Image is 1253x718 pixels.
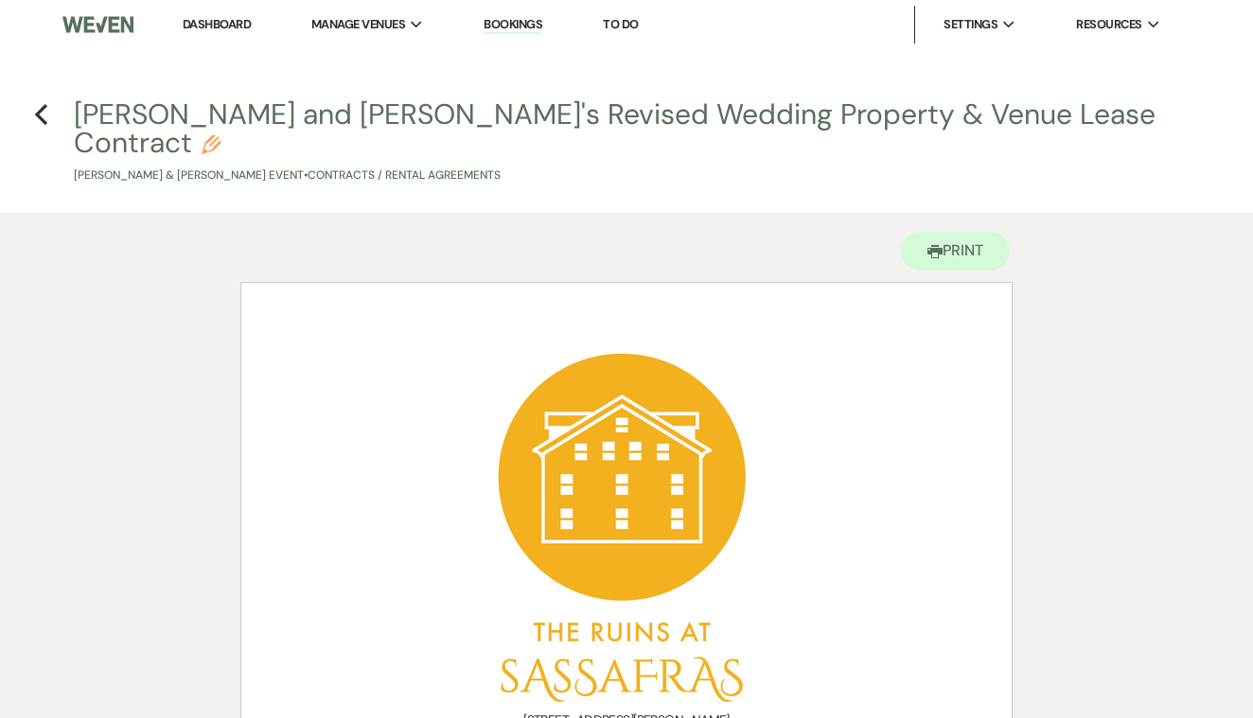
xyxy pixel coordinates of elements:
p: [PERSON_NAME] & [PERSON_NAME] Event • Contracts / Rental Agreements [74,166,1191,184]
a: To Do [603,16,638,32]
span: Settings [944,15,997,34]
span: Resources [1076,15,1141,34]
a: Bookings [484,16,542,34]
img: Screenshot 2023-01-18 at 12.52.29 PM.png [467,330,787,709]
a: Dashboard [183,16,251,32]
img: Weven Logo [62,5,133,44]
button: [PERSON_NAME] and [PERSON_NAME]'s Revised Wedding Property & Venue Lease Contract[PERSON_NAME] & ... [74,100,1191,184]
span: Manage Venues [311,15,405,34]
button: Print [901,232,1010,271]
